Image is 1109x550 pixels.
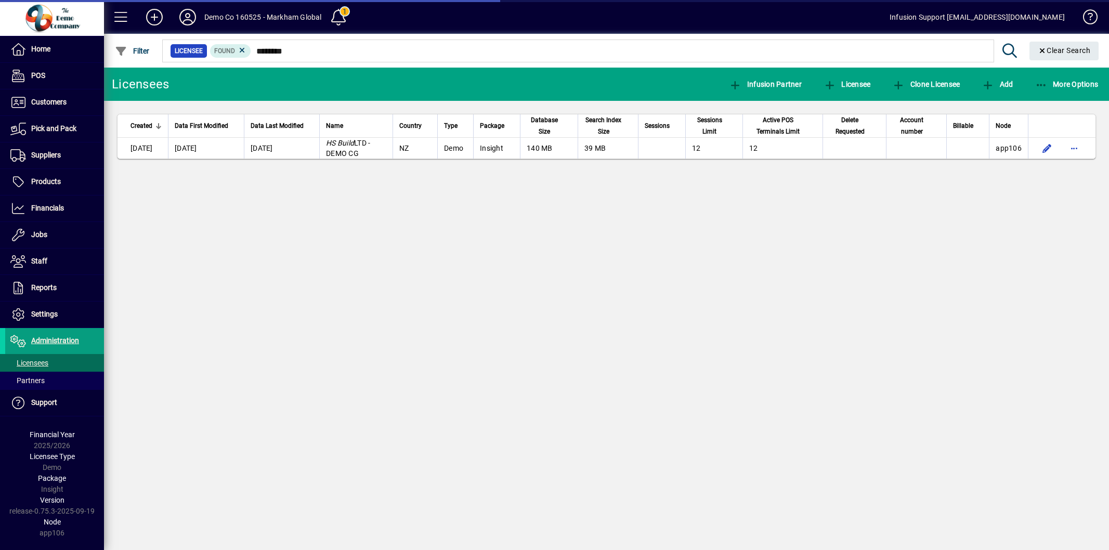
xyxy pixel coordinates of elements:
span: Suppliers [31,151,61,159]
div: Node [996,120,1022,132]
span: Delete Requested [829,114,870,137]
span: POS [31,71,45,80]
div: Data First Modified [175,120,238,132]
button: More Options [1033,75,1101,94]
a: Settings [5,302,104,328]
span: Add [982,80,1013,88]
button: Profile [171,8,204,27]
button: Clear [1029,42,1099,60]
a: Reports [5,275,104,301]
td: 12 [742,138,823,159]
span: Country [399,120,422,132]
span: Account number [893,114,931,137]
a: POS [5,63,104,89]
a: Staff [5,248,104,274]
span: Home [31,45,50,53]
span: Database Size [527,114,562,137]
td: [DATE] [118,138,168,159]
a: Financials [5,195,104,221]
a: Support [5,390,104,416]
div: Type [444,120,467,132]
a: Suppliers [5,142,104,168]
span: Active POS Terminals Limit [749,114,807,137]
span: Version [40,496,64,504]
span: Financial Year [30,430,75,439]
span: Licensee Type [30,452,75,461]
div: Database Size [527,114,571,137]
button: Edit [1039,140,1055,156]
button: Infusion Partner [726,75,804,94]
span: Customers [31,98,67,106]
td: 39 MB [578,138,638,159]
div: Sessions [645,120,679,132]
span: Type [444,120,458,132]
span: LTD - DEMO CG [326,139,370,158]
span: Licensee [175,46,203,56]
mat-chip: Found Status: Found [210,44,251,58]
td: Demo [437,138,473,159]
span: Support [31,398,57,407]
span: Reports [31,283,57,292]
span: app106.prod.infusionbusinesssoftware.com [996,144,1022,152]
span: Settings [31,310,58,318]
em: HS [326,139,336,147]
span: Created [131,120,152,132]
button: Add [979,75,1015,94]
a: Products [5,169,104,195]
span: Billable [953,120,973,132]
div: Infusion Support [EMAIL_ADDRESS][DOMAIN_NAME] [890,9,1065,25]
span: Products [31,177,61,186]
span: Found [214,47,235,55]
a: Customers [5,89,104,115]
span: Pick and Pack [31,124,76,133]
td: [DATE] [244,138,319,159]
td: Insight [473,138,520,159]
div: Account number [893,114,940,137]
button: Clone Licensee [890,75,962,94]
a: Pick and Pack [5,116,104,142]
a: Partners [5,372,104,389]
div: Licensees [112,76,169,93]
a: Home [5,36,104,62]
button: More options [1066,140,1082,156]
span: Sessions Limit [692,114,727,137]
em: Build [337,139,354,147]
div: Delete Requested [829,114,880,137]
span: Node [996,120,1011,132]
div: Package [480,120,514,132]
td: 140 MB [520,138,578,159]
div: Name [326,120,386,132]
button: Licensee [821,75,873,94]
td: [DATE] [168,138,244,159]
button: Filter [112,42,152,60]
a: Licensees [5,354,104,372]
div: Billable [953,120,983,132]
span: Clear Search [1038,46,1091,55]
span: Clone Licensee [892,80,960,88]
div: Active POS Terminals Limit [749,114,816,137]
span: Licensees [10,359,48,367]
div: Demo Co 160525 - Markham Global [204,9,321,25]
a: Knowledge Base [1075,2,1096,36]
span: Infusion Partner [729,80,802,88]
span: Data Last Modified [251,120,304,132]
span: Package [480,120,504,132]
a: Jobs [5,222,104,248]
td: NZ [393,138,437,159]
span: Financials [31,204,64,212]
span: Search Index Size [584,114,622,137]
button: Add [138,8,171,27]
span: Partners [10,376,45,385]
span: More Options [1035,80,1099,88]
span: Sessions [645,120,670,132]
span: Administration [31,336,79,345]
span: Data First Modified [175,120,228,132]
span: Licensee [824,80,871,88]
div: Created [131,120,162,132]
span: Name [326,120,343,132]
span: Staff [31,257,47,265]
div: Country [399,120,431,132]
span: Node [44,518,61,526]
div: Sessions Limit [692,114,736,137]
span: Filter [115,47,150,55]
